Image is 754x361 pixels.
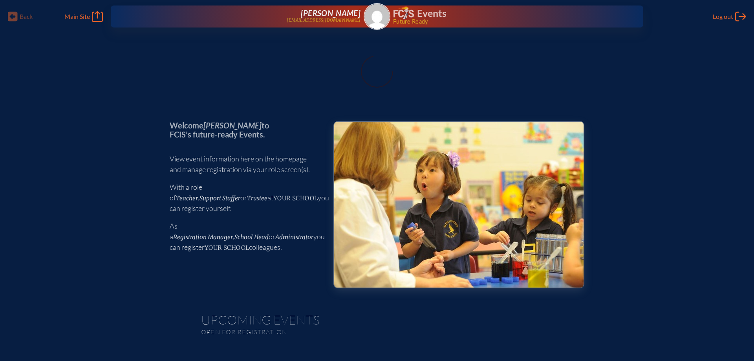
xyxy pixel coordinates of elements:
[170,121,321,139] p: Welcome to FCIS’s future-ready Events.
[170,221,321,253] p: As a , or you can register colleagues.
[201,313,553,326] h1: Upcoming Events
[136,9,361,24] a: [PERSON_NAME][EMAIL_ADDRESS][DOMAIN_NAME]
[301,8,361,18] span: [PERSON_NAME]
[201,328,408,336] p: Open for registration
[275,233,313,241] span: Administrator
[205,244,249,251] span: your school
[199,194,240,202] span: Support Staffer
[713,13,733,20] span: Log out
[273,194,318,202] span: your school
[64,11,103,22] a: Main Site
[334,122,584,288] img: Events
[170,182,321,214] p: With a role of , or at you can register yourself.
[247,194,267,202] span: Trustee
[203,121,262,130] span: [PERSON_NAME]
[64,13,90,20] span: Main Site
[170,154,321,175] p: View event information here on the homepage and manage registration via your role screen(s).
[364,3,390,30] a: Gravatar
[393,6,618,24] div: FCIS Events — Future ready
[173,233,233,241] span: Registration Manager
[176,194,198,202] span: Teacher
[364,4,390,29] img: Gravatar
[234,233,269,241] span: School Head
[287,18,361,23] p: [EMAIL_ADDRESS][DOMAIN_NAME]
[393,19,618,24] span: Future Ready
